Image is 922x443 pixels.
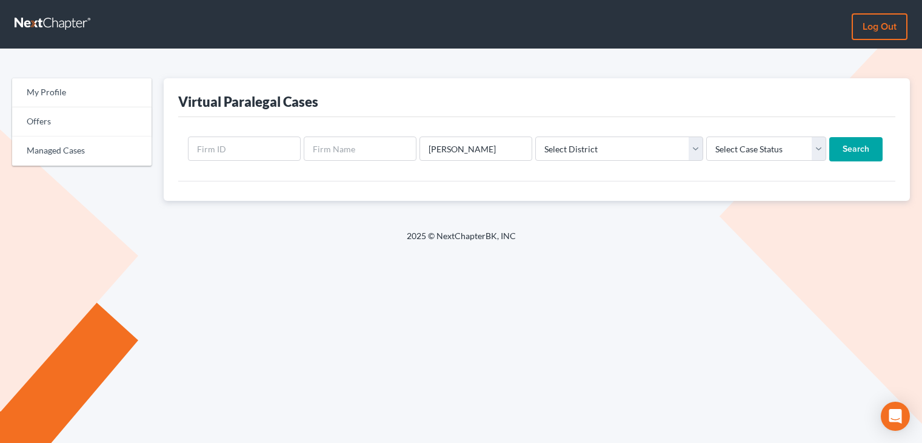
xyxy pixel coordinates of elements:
input: Firm Name [304,137,416,161]
a: My Profile [12,78,152,107]
a: Log out [852,13,907,40]
div: Virtual Paralegal Cases [178,93,318,110]
a: Offers [12,107,152,137]
input: Search [829,137,883,161]
input: Firm ID [188,137,301,161]
a: Managed Cases [12,137,152,166]
div: Open Intercom Messenger [881,402,910,431]
div: 2025 © NextChapterBK, INC [116,230,807,252]
input: Enter search terms... [419,137,532,161]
